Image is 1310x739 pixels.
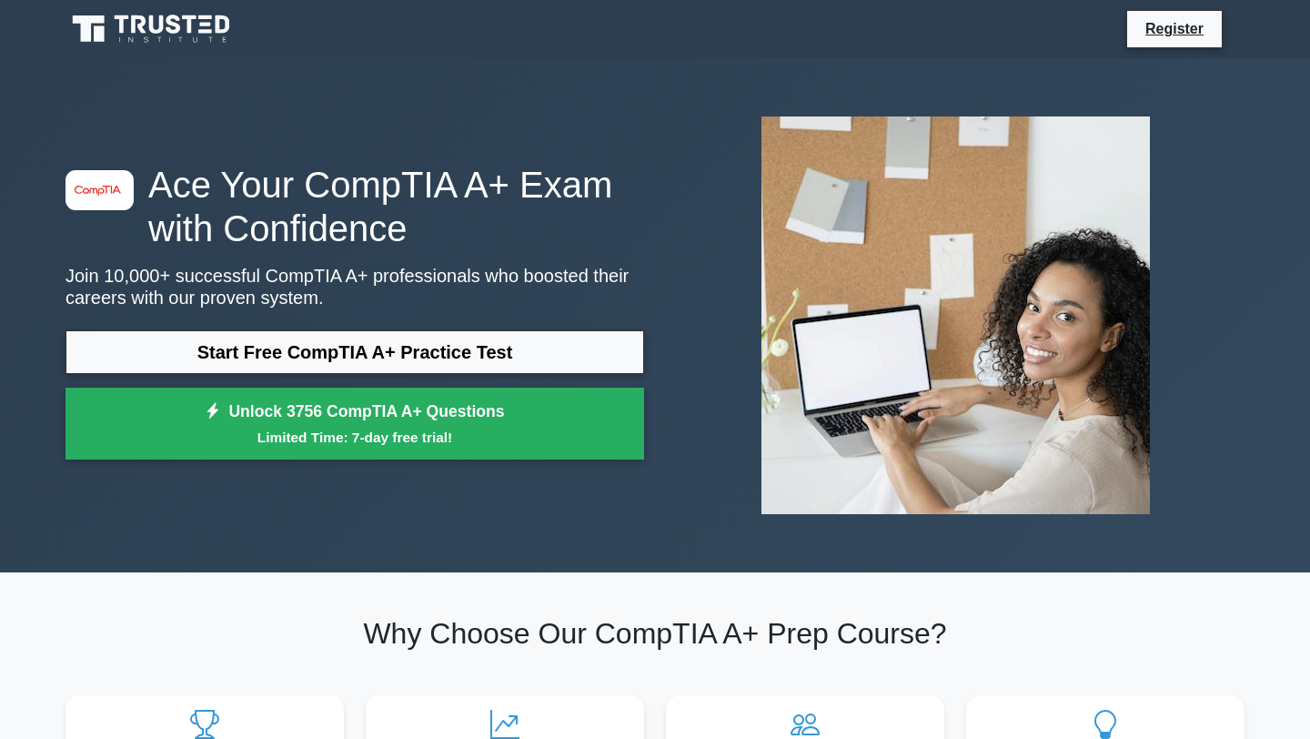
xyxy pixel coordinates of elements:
h1: Ace Your CompTIA A+ Exam with Confidence [65,163,644,250]
a: Start Free CompTIA A+ Practice Test [65,330,644,374]
small: Limited Time: 7-day free trial! [88,427,621,448]
h2: Why Choose Our CompTIA A+ Prep Course? [65,616,1244,651]
a: Register [1134,17,1214,40]
a: Unlock 3756 CompTIA A+ QuestionsLimited Time: 7-day free trial! [65,388,644,461]
p: Join 10,000+ successful CompTIA A+ professionals who boosted their careers with our proven system. [65,265,644,309]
